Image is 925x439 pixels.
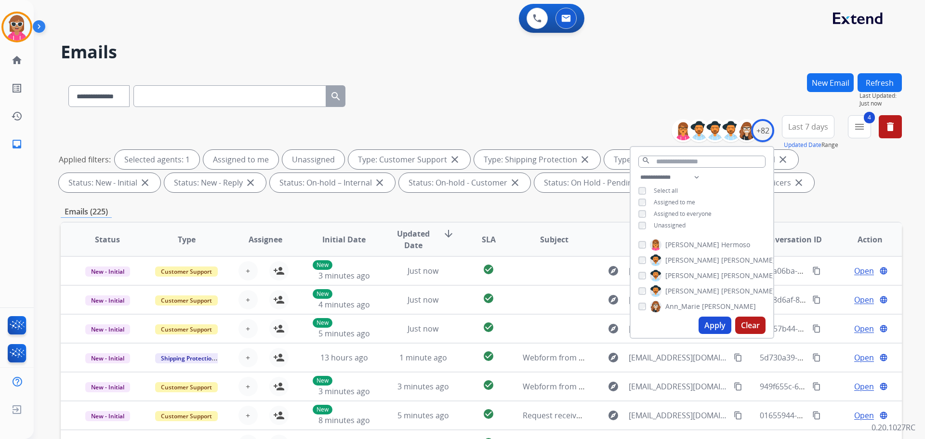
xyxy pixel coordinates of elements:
[392,228,436,251] span: Updated Date
[642,156,650,165] mat-icon: search
[604,150,700,169] div: Type: Reguard CS
[854,323,874,334] span: Open
[246,381,250,392] span: +
[397,410,449,421] span: 5 minutes ago
[282,150,344,169] div: Unassigned
[273,410,285,421] mat-icon: person_add
[807,73,854,92] button: New Email
[313,289,332,299] p: New
[397,381,449,392] span: 3 minutes ago
[854,265,874,277] span: Open
[702,302,756,311] span: [PERSON_NAME]
[3,13,30,40] img: avatar
[59,173,160,192] div: Status: New - Initial
[699,317,731,334] button: Apply
[318,270,370,281] span: 3 minutes ago
[273,352,285,363] mat-icon: person_add
[318,415,370,426] span: 8 minutes ago
[540,234,568,245] span: Subject
[483,408,494,420] mat-icon: check_circle
[812,382,821,391] mat-icon: content_copy
[399,173,530,192] div: Status: On-hold - Customer
[858,73,902,92] button: Refresh
[246,352,250,363] span: +
[249,234,282,245] span: Assignee
[665,286,719,296] span: [PERSON_NAME]
[85,324,130,334] span: New - Initial
[879,411,888,420] mat-icon: language
[734,382,742,391] mat-icon: content_copy
[812,266,821,275] mat-icon: content_copy
[61,42,902,62] h2: Emails
[885,121,896,133] mat-icon: delete
[608,352,619,363] mat-icon: explore
[734,353,742,362] mat-icon: content_copy
[238,348,258,367] button: +
[608,381,619,392] mat-icon: explore
[61,206,112,218] p: Emails (225)
[760,410,909,421] span: 01655944-2578-4596-b206-a9cd0a259574
[760,234,822,245] span: Conversation ID
[11,138,23,150] mat-icon: inbox
[245,177,256,188] mat-icon: close
[735,317,766,334] button: Clear
[408,323,438,334] span: Just now
[793,177,805,188] mat-icon: close
[721,286,775,296] span: [PERSON_NAME]
[95,234,120,245] span: Status
[246,265,250,277] span: +
[654,210,712,218] span: Assigned to everyone
[788,125,828,129] span: Last 7 days
[608,410,619,421] mat-icon: explore
[155,324,218,334] span: Customer Support
[474,150,600,169] div: Type: Shipping Protection
[238,290,258,309] button: +
[721,255,775,265] span: [PERSON_NAME]
[320,352,368,363] span: 13 hours ago
[859,100,902,107] span: Just now
[629,352,728,363] span: [EMAIL_ADDRESS][DOMAIN_NAME]
[760,381,900,392] span: 949f655c-619c-48bf-a76d-9a5934f940f4
[164,173,266,192] div: Status: New - Reply
[443,228,454,239] mat-icon: arrow_downward
[238,377,258,396] button: +
[509,177,521,188] mat-icon: close
[483,379,494,391] mat-icon: check_circle
[155,382,218,392] span: Customer Support
[848,115,871,138] button: 4
[654,186,678,195] span: Select all
[629,265,728,277] span: [EMAIL_ADDRESS][DOMAIN_NAME]
[273,294,285,306] mat-icon: person_add
[823,223,902,256] th: Action
[751,119,774,142] div: +82
[482,234,496,245] span: SLA
[11,82,23,94] mat-icon: list_alt
[238,406,258,425] button: +
[854,381,874,392] span: Open
[608,265,619,277] mat-icon: explore
[523,381,741,392] span: Webform from [EMAIL_ADDRESS][DOMAIN_NAME] on [DATE]
[784,141,821,149] button: Updated Date
[313,318,332,328] p: New
[318,386,370,397] span: 3 minutes ago
[139,177,151,188] mat-icon: close
[115,150,199,169] div: Selected agents: 1
[812,295,821,304] mat-icon: content_copy
[246,410,250,421] span: +
[665,271,719,280] span: [PERSON_NAME]
[330,91,342,102] mat-icon: search
[322,234,366,245] span: Initial Date
[178,234,196,245] span: Type
[408,266,438,276] span: Just now
[879,295,888,304] mat-icon: language
[59,154,111,165] p: Applied filters:
[155,266,218,277] span: Customer Support
[483,321,494,333] mat-icon: check_circle
[534,173,681,192] div: Status: On Hold - Pending Parts
[854,352,874,363] span: Open
[523,410,807,421] span: Request received] Resolve the issue and log your decision. ͏‌ ͏‌ ͏‌ ͏‌ ͏‌ ͏‌ ͏‌ ͏‌ ͏‌ ͏‌ ͏‌ ͏‌ ͏‌...
[665,240,719,250] span: [PERSON_NAME]
[313,376,332,386] p: New
[721,271,775,280] span: [PERSON_NAME]
[654,198,695,206] span: Assigned to me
